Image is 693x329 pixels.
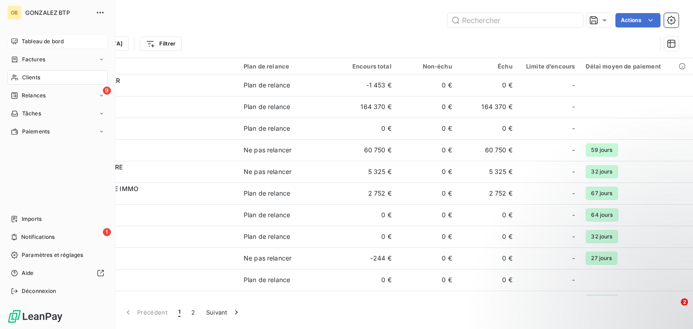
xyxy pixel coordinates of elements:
div: GB [7,5,22,20]
div: Plan de relance [244,189,290,198]
span: - [572,189,575,198]
td: 5 325 € [457,161,518,183]
span: - [572,146,575,155]
span: Notifications [21,233,55,241]
td: 60 750 € [457,139,518,161]
span: CAGORASU [62,107,233,116]
div: Ne pas relancer [244,167,291,176]
span: - [572,81,575,90]
td: 0 € [397,291,457,312]
span: Tableau de bord [22,37,64,46]
div: Ne pas relancer [244,146,291,155]
span: 1 [178,308,180,317]
div: Plan de relance [244,210,290,219]
button: Actions [615,13,661,27]
div: Plan de relance [244,232,290,241]
td: 0 € [457,74,518,96]
td: 0 € [337,269,397,291]
span: CBATICO [62,258,233,267]
span: CBATICOAL [62,150,233,159]
td: 0 € [457,247,518,269]
td: 0 € [337,118,397,139]
span: 32 jours [586,230,618,243]
td: 0 € [397,161,457,183]
span: 59 jours [586,143,618,157]
td: 2 752 € [337,183,397,204]
span: - [572,102,575,111]
span: 32 jours [586,165,618,178]
button: Filtrer [140,37,181,51]
td: 0 € [457,226,518,247]
span: CADRY [62,85,233,94]
td: 0 € [337,226,397,247]
span: Factures [22,55,45,64]
td: 0 € [397,74,457,96]
a: Aide [7,266,108,280]
div: Échu [463,63,513,70]
td: 0 € [397,139,457,161]
span: CBATITEX [62,280,233,289]
img: Logo LeanPay [7,309,63,324]
td: 164 370 € [337,96,397,118]
div: Encours total [342,63,392,70]
button: Précédent [118,303,173,322]
td: 0 € [397,269,457,291]
td: 0 € [457,269,518,291]
div: Plan de relance [244,124,290,133]
td: 0 € [457,291,518,312]
td: 0 € [337,204,397,226]
td: 0 € [397,183,457,204]
div: Ne pas relancer [244,254,291,263]
div: Délai moyen de paiement [586,63,688,70]
div: Plan de relance [244,63,331,70]
span: - [572,210,575,219]
td: 0 € [457,118,518,139]
span: 1 [103,228,111,236]
span: CGSE [62,193,233,202]
span: 9 [103,87,111,95]
span: CAGOS [62,128,233,137]
div: Limite d’encours [523,63,575,70]
td: 5 325 € [337,161,397,183]
span: - [572,167,575,176]
span: CGM [62,172,233,181]
span: Imports [22,215,42,223]
span: CSOURCES [62,215,233,224]
div: Non-échu [402,63,452,70]
iframe: Intercom notifications message [513,242,693,305]
button: 2 [186,303,200,322]
span: 67 jours [586,187,618,200]
td: 164 370 € [457,96,518,118]
td: 2 752 € [457,183,518,204]
td: -244 € [337,247,397,269]
span: Relances [22,91,46,100]
span: Paiements [22,128,50,136]
span: CBARDES [62,237,233,246]
div: Plan de relance [244,275,290,284]
td: 0 € [397,226,457,247]
span: Déconnexion [22,287,56,295]
span: Aide [22,269,34,277]
div: Plan de relance [244,81,290,90]
td: 0 € [457,204,518,226]
button: 1 [173,303,186,322]
span: Paramètres et réglages [22,251,83,259]
span: Clients [22,73,40,82]
td: 0 € [397,247,457,269]
td: 0 € [397,204,457,226]
span: - [572,232,575,241]
div: Plan de relance [244,102,290,111]
input: Rechercher [448,13,583,27]
button: Suivant [201,303,246,322]
iframe: Intercom live chat [662,298,684,320]
span: GONZALEZ BTP [25,9,90,16]
td: -1 453 € [337,74,397,96]
td: 0 € [397,118,457,139]
span: - [572,124,575,133]
span: 2 [681,298,688,306]
span: 64 jours [586,208,618,222]
td: 60 750 € [337,139,397,161]
td: 0 € [397,96,457,118]
td: 0 € [337,291,397,312]
span: Tâches [22,110,41,118]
